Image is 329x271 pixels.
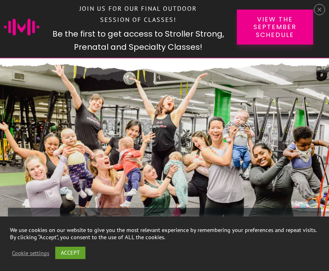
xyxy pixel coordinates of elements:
a: ACCEPT [55,247,85,259]
a: Cookie settings [12,250,49,257]
div: We use cookies on our website to give you the most relevant experience by remembering your prefer... [10,226,319,241]
span: View the September Schedule [245,16,305,39]
h2: Be the first to get access to Stroller Strong, Prenatal and Specialty Classes! [43,27,232,54]
p: Join us for our final outdoor session of classes! [79,1,198,27]
a: View the September Schedule [237,10,313,45]
img: mighty-mom-ico [4,19,39,35]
